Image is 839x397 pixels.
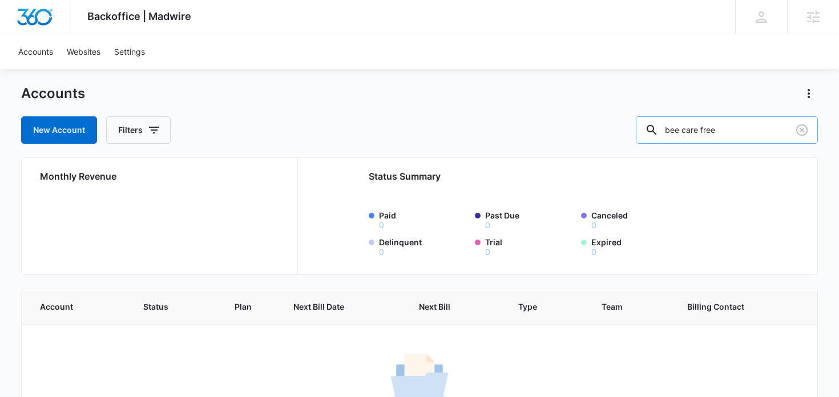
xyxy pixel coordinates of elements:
label: Past Due [485,209,574,229]
label: Canceled [591,209,680,229]
span: Next Bill Date [293,301,375,313]
a: New Account [21,116,97,144]
span: Type [518,301,557,313]
span: Backoffice | Madwire [87,10,191,22]
h2: Monthly Revenue [40,169,284,183]
label: Paid [379,209,468,229]
span: Billing Contact [687,301,772,313]
span: Plan [235,301,266,313]
button: Clear [793,121,811,139]
input: Search [636,116,818,144]
a: Websites [60,34,107,69]
span: Account [40,301,99,313]
button: Filters [106,116,171,144]
h2: Status Summary [369,169,742,183]
label: Expired [591,236,680,256]
span: Team [602,301,644,313]
a: Settings [107,34,152,69]
span: Status [143,301,191,313]
label: Delinquent [379,236,468,256]
label: Trial [485,236,574,256]
span: Next Bill [419,301,475,313]
button: Actions [800,84,818,103]
a: Accounts [11,34,60,69]
h1: Accounts [21,85,85,102]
